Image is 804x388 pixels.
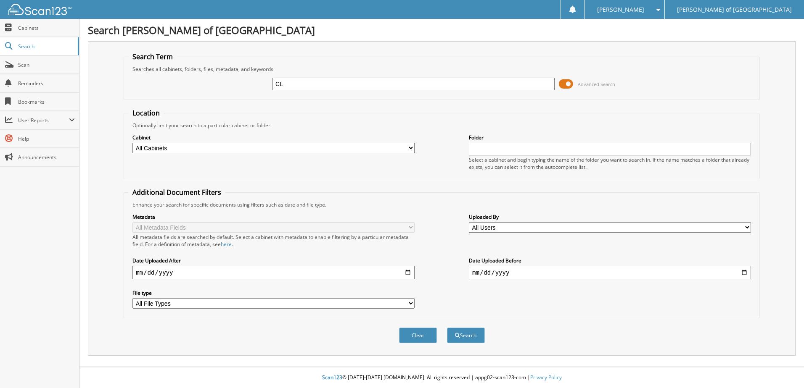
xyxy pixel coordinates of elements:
img: scan123-logo-white.svg [8,4,71,15]
div: All metadata fields are searched by default. Select a cabinet with metadata to enable filtering b... [132,233,415,248]
legend: Additional Document Filters [128,188,225,197]
span: Scan [18,61,75,68]
div: Select a cabinet and begin typing the name of the folder you want to search in. If the name match... [469,156,751,170]
label: File type [132,289,415,296]
input: start [132,266,415,279]
span: Bookmarks [18,98,75,105]
button: Search [447,328,485,343]
span: User Reports [18,117,69,124]
div: Searches all cabinets, folders, files, metadata, and keywords [128,66,755,73]
iframe: Chat Widget [762,348,804,388]
button: Clear [399,328,437,343]
a: Privacy Policy [530,374,562,381]
span: Announcements [18,154,75,161]
legend: Search Term [128,52,177,61]
span: [PERSON_NAME] of [GEOGRAPHIC_DATA] [677,7,792,12]
div: Enhance your search for specific documents using filters such as date and file type. [128,201,755,208]
h1: Search [PERSON_NAME] of [GEOGRAPHIC_DATA] [88,23,796,37]
label: Date Uploaded After [132,257,415,264]
label: Uploaded By [469,213,751,220]
input: end [469,266,751,279]
a: here [221,241,232,248]
label: Folder [469,134,751,141]
span: Scan123 [322,374,342,381]
span: Cabinets [18,24,75,31]
span: Reminders [18,80,75,87]
legend: Location [128,108,164,118]
span: Search [18,43,74,50]
span: [PERSON_NAME] [597,7,644,12]
label: Date Uploaded Before [469,257,751,264]
span: Help [18,135,75,142]
label: Metadata [132,213,415,220]
label: Cabinet [132,134,415,141]
div: © [DATE]-[DATE] [DOMAIN_NAME]. All rights reserved | appg02-scan123-com | [79,367,804,388]
div: Optionally limit your search to a particular cabinet or folder [128,122,755,129]
span: Advanced Search [578,81,615,87]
